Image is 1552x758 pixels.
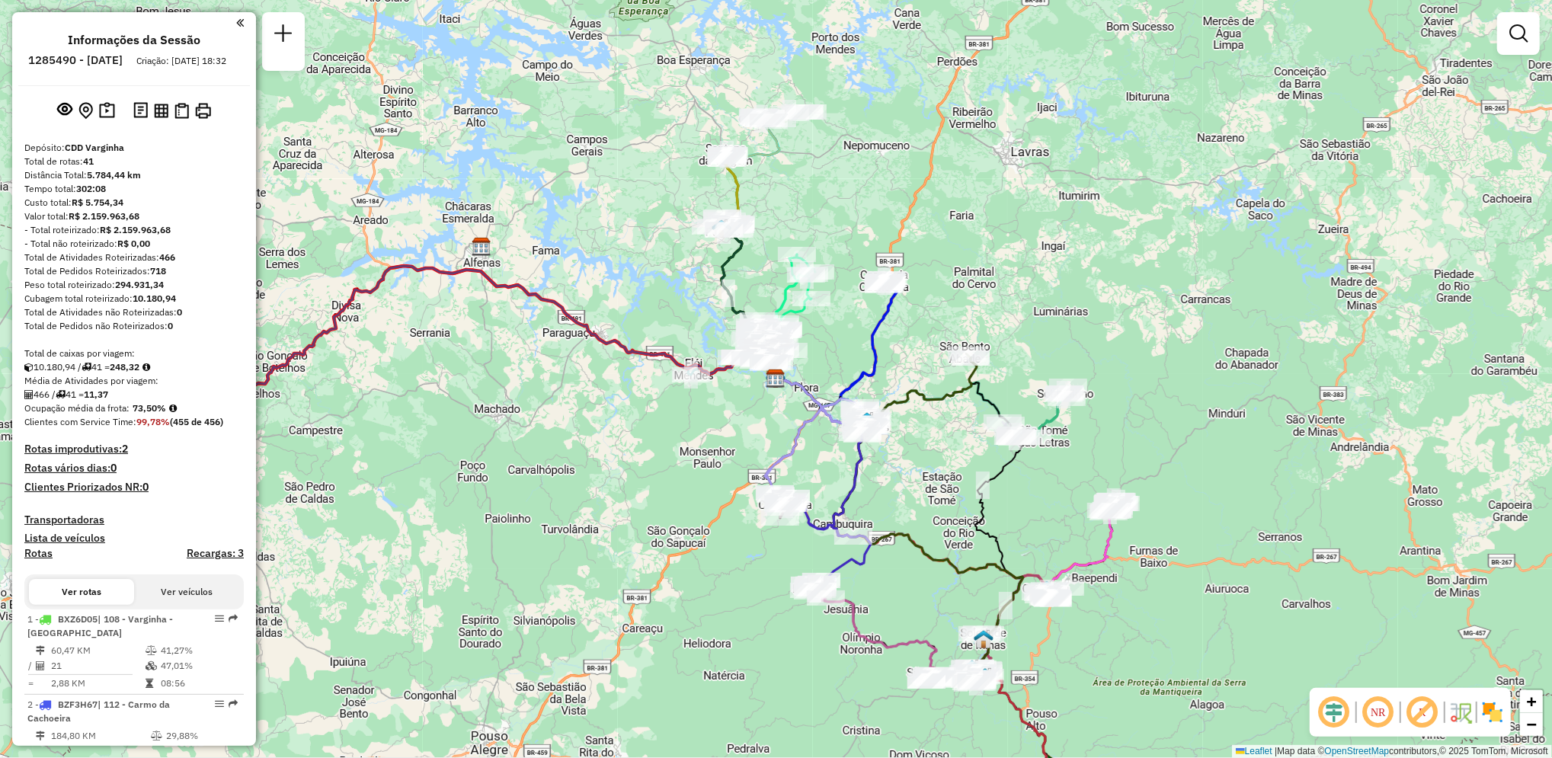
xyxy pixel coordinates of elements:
[24,360,244,374] div: 10.180,94 / 41 =
[171,100,192,122] button: Visualizar Romaneio
[472,237,491,257] img: CDD Alfenas
[24,363,34,372] i: Cubagem total roteirizado
[1236,746,1272,756] a: Leaflet
[142,480,149,494] strong: 0
[36,646,45,655] i: Distância Total
[24,168,244,182] div: Distância Total:
[24,264,244,278] div: Total de Pedidos Roteirizados:
[24,278,244,292] div: Peso total roteirizado:
[24,532,244,545] h4: Lista de veículos
[24,388,244,401] div: 466 / 41 =
[160,676,237,691] td: 08:56
[236,14,244,31] a: Clique aqui para minimizar o painel
[1232,745,1552,758] div: Map data © contributors,© 2025 TomTom, Microsoft
[134,579,239,605] button: Ver veículos
[24,481,244,494] h4: Clientes Priorizados NR:
[151,100,171,120] button: Visualizar relatório de Roteirização
[24,182,244,196] div: Tempo total:
[142,363,150,372] i: Meta Caixas/viagem: 208,20 Diferença: 40,12
[29,579,134,605] button: Ver rotas
[215,614,224,623] em: Opções
[170,416,223,427] strong: (455 de 456)
[133,402,166,414] strong: 73,50%
[1325,746,1390,756] a: OpenStreetMap
[187,547,244,560] h4: Recargas: 3
[24,462,244,475] h4: Rotas vários dias:
[1520,713,1543,736] a: Zoom out
[27,699,170,724] span: | 112 - Carmo da Cachoeira
[27,658,35,673] td: /
[712,219,731,238] img: Tres Pontas
[28,53,123,67] h6: 1285490 - [DATE]
[1316,694,1352,731] span: Ocultar deslocamento
[24,196,244,209] div: Custo total:
[115,279,164,290] strong: 294.931,34
[24,402,130,414] span: Ocupação média da frota:
[58,613,98,625] span: BXZ6D05
[24,513,244,526] h4: Transportadoras
[27,676,35,691] td: =
[110,361,139,373] strong: 248,32
[24,390,34,399] i: Total de Atividades
[168,320,173,331] strong: 0
[69,210,139,222] strong: R$ 2.159.963,68
[1360,694,1397,731] span: Ocultar NR
[151,731,162,740] i: % de utilização do peso
[268,18,299,53] a: Nova sessão e pesquisa
[130,99,151,123] button: Logs desbloquear sessão
[75,99,96,123] button: Centralizar mapa no depósito ou ponto de apoio
[24,141,244,155] div: Depósito:
[24,155,244,168] div: Total de rotas:
[1275,746,1277,756] span: |
[146,646,157,655] i: % de utilização do peso
[1527,715,1537,734] span: −
[177,306,182,318] strong: 0
[159,251,175,263] strong: 466
[192,100,214,122] button: Imprimir Rotas
[130,54,232,68] div: Criação: [DATE] 18:32
[136,416,170,427] strong: 99,78%
[146,661,157,670] i: % de utilização da cubagem
[766,369,786,389] img: CDD Varginha
[1520,690,1543,713] a: Zoom in
[27,699,170,724] span: 2 -
[169,404,177,413] em: Média calculada utilizando a maior ocupação (%Peso ou %Cubagem) de cada rota da sessão. Rotas cro...
[229,614,238,623] em: Rota exportada
[24,209,244,223] div: Valor total:
[84,389,108,400] strong: 11,37
[83,155,94,167] strong: 41
[24,374,244,388] div: Média de Atividades por viagem:
[1480,700,1505,724] img: Exibir/Ocultar setores
[96,99,118,123] button: Painel de Sugestão
[122,442,128,456] strong: 2
[974,629,994,649] img: Soledade de Minas
[1527,692,1537,711] span: +
[117,238,150,249] strong: R$ 0,00
[24,319,244,333] div: Total de Pedidos não Roteirizados:
[215,699,224,708] em: Opções
[165,728,238,744] td: 29,88%
[24,292,244,305] div: Cubagem total roteirizado:
[65,142,124,153] strong: CDD Varginha
[1404,694,1441,731] span: Exibir rótulo
[68,33,200,47] h4: Informações da Sessão
[160,658,237,673] td: 47,01%
[229,699,238,708] em: Rota exportada
[857,411,877,431] img: Tres Coracoes
[1037,580,1057,600] img: Caxambu
[146,679,153,688] i: Tempo total em rota
[50,643,145,658] td: 60,47 KM
[24,547,53,560] a: Rotas
[56,390,66,399] i: Total de rotas
[82,363,91,372] i: Total de rotas
[50,676,145,691] td: 2,88 KM
[110,461,117,475] strong: 0
[50,728,150,744] td: 184,80 KM
[133,293,176,304] strong: 10.180,94
[24,347,244,360] div: Total de caixas por viagem:
[50,658,145,673] td: 21
[100,224,171,235] strong: R$ 2.159.963,68
[1448,700,1473,724] img: Fluxo de ruas
[36,731,45,740] i: Distância Total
